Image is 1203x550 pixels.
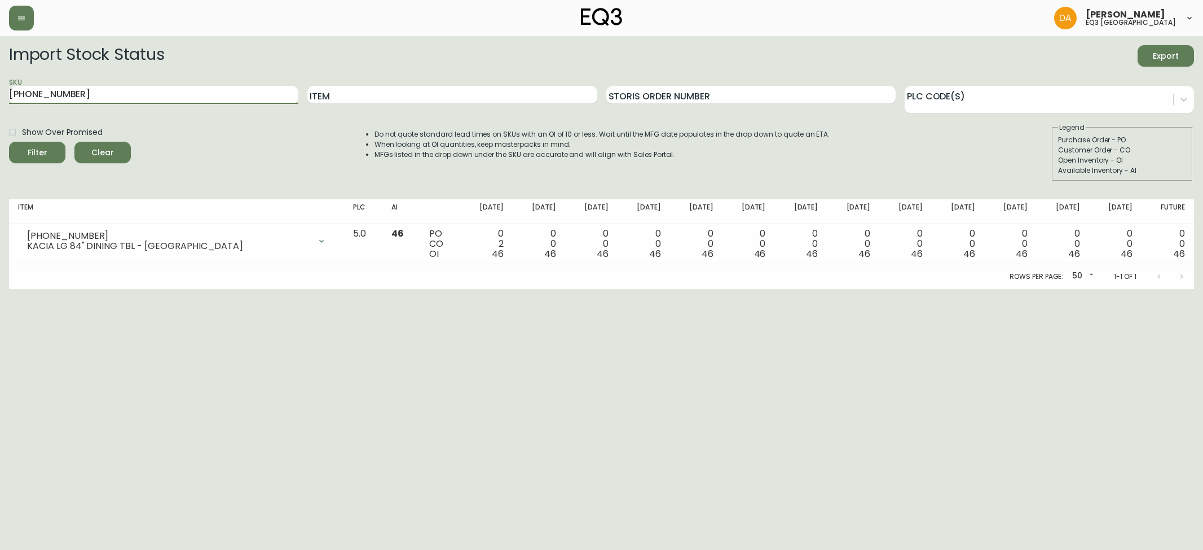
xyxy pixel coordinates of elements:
span: 46 [702,247,713,260]
span: 46 [858,247,870,260]
div: 0 0 [1151,229,1185,259]
div: 0 0 [941,229,975,259]
th: Item [9,199,344,224]
th: PLC [344,199,382,224]
th: [DATE] [879,199,932,224]
div: [PHONE_NUMBER]KACIA LG 84" DINING TBL - [GEOGRAPHIC_DATA] [18,229,335,254]
span: 46 [1121,247,1133,260]
img: dd1a7e8db21a0ac8adbf82b84ca05374 [1054,7,1077,29]
span: Clear [83,146,122,160]
div: 0 0 [888,229,923,259]
div: 0 0 [522,229,556,259]
span: Show Over Promised [22,126,103,138]
div: 0 0 [679,229,713,259]
p: Rows per page: [1010,272,1063,282]
span: Export [1147,49,1185,63]
div: 0 0 [1046,229,1080,259]
p: 1-1 of 1 [1114,272,1136,282]
div: 0 0 [732,229,766,259]
span: OI [429,247,439,260]
th: [DATE] [827,199,879,224]
th: [DATE] [460,199,513,224]
div: 0 0 [836,229,870,259]
span: 46 [963,247,975,260]
div: Open Inventory - OI [1058,155,1187,165]
span: 46 [911,247,923,260]
div: 0 0 [993,229,1028,259]
span: 46 [597,247,609,260]
th: [DATE] [1089,199,1142,224]
legend: Legend [1058,123,1086,133]
div: 0 2 [469,229,504,259]
div: 0 0 [1098,229,1133,259]
div: 0 0 [783,229,818,259]
div: Purchase Order - PO [1058,135,1187,145]
button: Export [1138,45,1194,67]
h2: Import Stock Status [9,45,164,67]
div: Customer Order - CO [1058,145,1187,155]
span: 46 [754,247,766,260]
th: AI [382,199,420,224]
span: 46 [1016,247,1028,260]
th: [DATE] [513,199,565,224]
span: 46 [649,247,661,260]
span: 46 [492,247,504,260]
div: 0 0 [574,229,609,259]
img: logo [581,8,623,26]
th: [DATE] [1037,199,1089,224]
div: KACIA LG 84" DINING TBL - [GEOGRAPHIC_DATA] [27,241,310,251]
button: Filter [9,142,65,163]
span: [PERSON_NAME] [1086,10,1165,19]
span: 46 [391,227,404,240]
div: 50 [1068,267,1096,286]
span: 46 [1173,247,1185,260]
th: [DATE] [774,199,827,224]
th: [DATE] [932,199,984,224]
th: [DATE] [618,199,670,224]
li: Do not quote standard lead times on SKUs with an OI of 10 or less. Wait until the MFG date popula... [374,129,830,139]
div: 0 0 [627,229,661,259]
th: [DATE] [670,199,722,224]
div: [PHONE_NUMBER] [27,231,310,241]
li: MFGs listed in the drop down under the SKU are accurate and will align with Sales Portal. [374,150,830,160]
th: [DATE] [722,199,775,224]
div: Available Inventory - AI [1058,165,1187,176]
li: When looking at OI quantities, keep masterpacks in mind. [374,139,830,150]
th: [DATE] [565,199,618,224]
td: 5.0 [344,224,382,264]
button: Clear [74,142,131,163]
th: Future [1142,199,1194,224]
h5: eq3 [GEOGRAPHIC_DATA] [1086,19,1176,26]
span: 46 [806,247,818,260]
div: PO CO [429,229,451,259]
th: [DATE] [984,199,1037,224]
span: 46 [1068,247,1080,260]
span: 46 [544,247,556,260]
